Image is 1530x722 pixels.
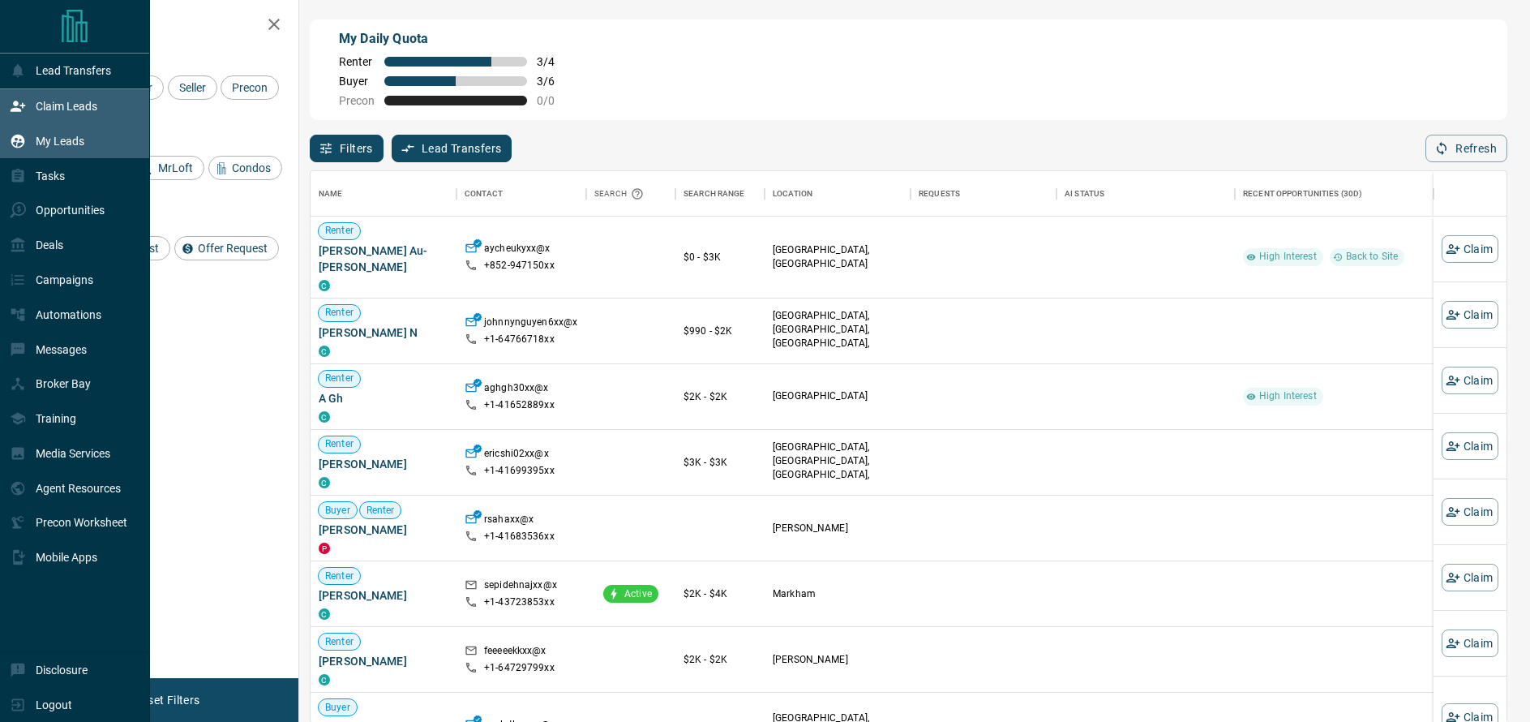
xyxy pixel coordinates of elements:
[319,674,330,685] div: condos.ca
[484,259,555,273] p: +852- 947150xx
[319,437,360,451] span: Renter
[339,29,572,49] p: My Daily Quota
[319,701,357,715] span: Buyer
[310,135,384,162] button: Filters
[456,171,586,217] div: Contact
[1442,432,1498,460] button: Claim
[484,513,534,530] p: rsahaxx@x
[319,653,448,669] span: [PERSON_NAME]
[319,543,330,554] div: property.ca
[1065,171,1104,217] div: AI Status
[1442,564,1498,591] button: Claim
[392,135,512,162] button: Lead Transfers
[319,306,360,320] span: Renter
[773,587,902,601] p: Markham
[684,171,745,217] div: Search Range
[484,447,549,464] p: ericshi02xx@x
[773,243,902,271] p: [GEOGRAPHIC_DATA], [GEOGRAPHIC_DATA]
[123,686,210,714] button: Reset Filters
[1339,250,1405,264] span: Back to Site
[319,635,360,649] span: Renter
[618,587,658,601] span: Active
[484,333,555,346] p: +1- 64766718xx
[537,94,572,107] span: 0 / 0
[319,346,330,357] div: condos.ca
[1253,250,1323,264] span: High Interest
[339,55,375,68] span: Renter
[484,242,551,259] p: aycheukyxx@x
[773,441,902,496] p: [GEOGRAPHIC_DATA], [GEOGRAPHIC_DATA], [GEOGRAPHIC_DATA], [GEOGRAPHIC_DATA]
[684,389,756,404] p: $2K - $2K
[319,171,343,217] div: Name
[484,595,555,609] p: +1- 43723853xx
[919,171,960,217] div: Requests
[319,477,330,488] div: condos.ca
[1442,235,1498,263] button: Claim
[319,390,448,406] span: A Gh
[484,644,546,661] p: feeeeekkxx@x
[675,171,765,217] div: Search Range
[773,389,902,403] p: [GEOGRAPHIC_DATA]
[1235,171,1434,217] div: Recent Opportunities (30d)
[319,522,448,538] span: [PERSON_NAME]
[319,608,330,620] div: condos.ca
[1442,367,1498,394] button: Claim
[311,171,456,217] div: Name
[319,243,448,275] span: [PERSON_NAME] Au-[PERSON_NAME]
[1243,171,1362,217] div: Recent Opportunities (30d)
[174,81,212,94] span: Seller
[319,569,360,583] span: Renter
[684,250,756,264] p: $0 - $3K
[773,522,902,535] p: [PERSON_NAME]
[911,171,1056,217] div: Requests
[168,75,217,100] div: Seller
[537,55,572,68] span: 3 / 4
[684,455,756,470] p: $3K - $3K
[174,236,279,260] div: Offer Request
[152,161,199,174] span: MrLoft
[465,171,503,217] div: Contact
[684,652,756,667] p: $2K - $2K
[484,464,555,478] p: +1- 41699395xx
[484,661,555,675] p: +1- 64729799xx
[319,456,448,472] span: [PERSON_NAME]
[684,324,756,338] p: $990 - $2K
[221,75,279,100] div: Precon
[135,156,204,180] div: MrLoft
[773,309,902,365] p: [GEOGRAPHIC_DATA], [GEOGRAPHIC_DATA], [GEOGRAPHIC_DATA], [GEOGRAPHIC_DATA]
[319,280,330,291] div: condos.ca
[208,156,282,180] div: Condos
[1442,498,1498,526] button: Claim
[319,411,330,423] div: condos.ca
[1442,630,1498,657] button: Claim
[339,94,375,107] span: Precon
[484,316,577,333] p: johnnynguyen6xx@x
[484,578,557,595] p: sepidehnajxx@x
[319,587,448,604] span: [PERSON_NAME]
[765,171,911,217] div: Location
[537,75,572,88] span: 3 / 6
[1442,301,1498,329] button: Claim
[192,242,273,255] span: Offer Request
[319,324,448,341] span: [PERSON_NAME] N
[773,653,902,667] p: [PERSON_NAME]
[319,504,357,518] span: Buyer
[1253,389,1323,403] span: High Interest
[226,161,276,174] span: Condos
[684,587,756,601] p: $2K - $4K
[484,381,548,398] p: aghgh30xx@x
[1056,171,1235,217] div: AI Status
[339,75,375,88] span: Buyer
[319,372,360,385] span: Renter
[484,530,555,544] p: +1- 41683536xx
[226,81,273,94] span: Precon
[484,398,555,412] p: +1- 41652889xx
[319,224,360,238] span: Renter
[360,504,401,518] span: Renter
[1425,135,1507,162] button: Refresh
[594,171,648,217] div: Search
[52,16,282,36] h2: Filters
[773,171,812,217] div: Location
